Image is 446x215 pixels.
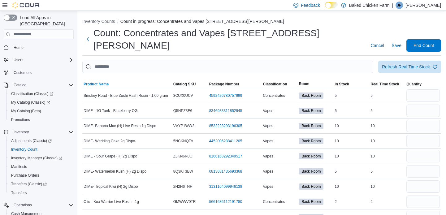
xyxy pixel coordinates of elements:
[1,201,76,209] button: Operations
[9,146,74,153] span: Inventory Count
[299,138,323,144] span: Back Room
[6,98,76,107] a: My Catalog (Classic)
[11,81,74,89] span: Catalog
[333,153,369,160] div: 10
[9,189,74,196] span: Transfers
[84,199,139,204] span: Olio - Koa Warrior Live Rosin - 1g
[172,80,208,88] button: Catalog SKU
[11,56,26,64] button: Users
[84,184,138,189] span: DIME- Tropical Kiwi (H) 2g Dispo
[382,64,430,70] div: Refresh Real Time Stock
[301,169,321,174] span: Back Room
[17,15,74,27] span: Load All Apps in [GEOGRAPHIC_DATA]
[6,188,76,197] button: Transfers
[11,109,41,114] span: My Catalog (Beta)
[84,82,109,87] span: Product Name
[370,82,399,87] span: Real Time Stock
[11,201,74,209] span: Operations
[120,19,284,24] button: Count in progress: Concentrates and Vapes [STREET_ADDRESS][PERSON_NAME]
[369,137,405,145] div: 10
[392,2,393,9] p: |
[369,107,405,114] div: 5
[299,108,323,114] span: Back Room
[333,137,369,145] div: 10
[263,184,273,189] span: Vapes
[6,89,76,98] a: Classification (Classic)
[11,100,50,105] span: My Catalog (Classic)
[11,190,27,195] span: Transfers
[9,180,49,188] a: Transfers (Classic)
[11,44,26,51] a: Home
[301,108,321,114] span: Back Room
[9,137,54,144] a: Adjustments (Classic)
[263,169,273,174] span: Vapes
[333,198,369,205] div: 2
[82,33,93,45] button: Next
[369,198,405,205] div: 2
[301,184,321,189] span: Back Room
[11,164,27,169] span: Manifests
[369,92,405,99] div: 5
[11,156,62,161] span: Inventory Manager (Classic)
[299,168,323,174] span: Back Room
[263,108,273,113] span: Vapes
[6,162,76,171] button: Manifests
[9,90,74,97] span: Classification (Classic)
[209,169,242,174] a: 0813681435693368
[369,183,405,190] div: 10
[173,169,193,174] span: 8Q3KT3BW
[173,108,192,113] span: Q5NPZ3E6
[82,18,441,26] nav: An example of EuiBreadcrumbs
[333,122,369,130] div: 10
[392,42,401,49] span: Save
[368,39,387,52] button: Cancel
[11,138,52,143] span: Adjustments (Classic)
[9,99,74,106] span: My Catalog (Classic)
[369,168,405,175] div: 5
[397,2,401,9] span: JP
[6,180,76,188] a: Transfers (Classic)
[209,199,242,204] a: 5661686112191780
[14,130,29,135] span: Inventory
[82,80,172,88] button: Product Name
[9,154,65,162] a: Inventory Manager (Classic)
[9,90,56,97] a: Classification (Classic)
[11,56,74,64] span: Users
[9,172,42,179] a: Purchase Orders
[263,199,285,204] span: Concentrates
[414,42,434,49] span: End Count
[93,27,363,52] h1: Count: Concentrates and Vapes [STREET_ADDRESS][PERSON_NAME]
[14,83,26,88] span: Catalog
[173,199,196,204] span: GMWWV0TR
[82,61,373,73] input: This is a search bar. After typing your query, hit enter to filter the results lower in the page.
[405,2,441,9] p: [PERSON_NAME]
[11,69,74,76] span: Customers
[208,80,262,88] button: Package Number
[333,107,369,114] div: 5
[406,82,422,87] span: Quantity
[9,163,74,170] span: Manifests
[173,82,196,87] span: Catalog SKU
[209,184,242,189] a: 3131164099946138
[173,184,193,189] span: 2H2H6TNH
[209,93,242,98] a: 4592426780757999
[263,139,273,144] span: Vapes
[11,128,31,136] button: Inventory
[263,82,287,87] span: Classification
[6,115,76,124] button: Promotions
[349,2,390,9] p: Baked Chicken Farm
[263,93,285,98] span: Concentrates
[209,82,239,87] span: Package Number
[11,201,34,209] button: Operations
[301,123,321,129] span: Back Room
[84,154,137,159] span: DIME - Sour Grape (H) 2g Dispo
[209,123,242,128] a: 8532223293196305
[11,69,34,76] a: Customers
[173,93,193,98] span: 3CUX0UCV
[209,139,242,144] a: 4452006288411205
[12,2,40,8] img: Cova
[84,108,138,113] span: DIME - 1G Tank - Blackberry OG
[173,154,192,159] span: Z3KN6R0C
[1,128,76,136] button: Inventory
